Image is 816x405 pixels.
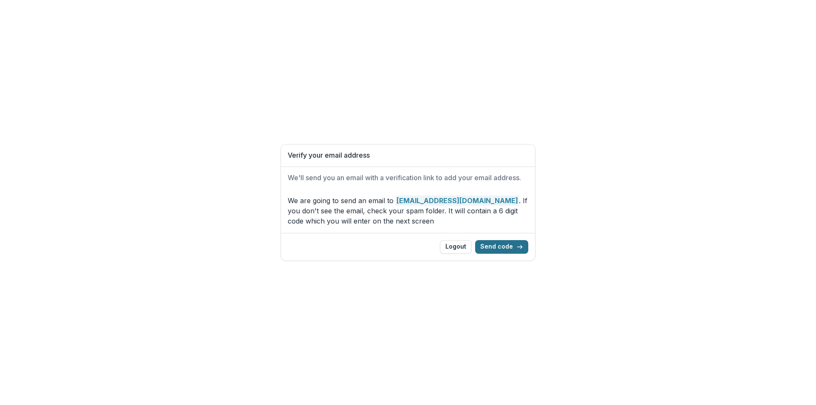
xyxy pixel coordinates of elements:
strong: [EMAIL_ADDRESS][DOMAIN_NAME] [396,195,519,206]
h2: We'll send you an email with a verification link to add your email address. [288,174,528,182]
button: Send code [475,240,528,254]
button: Logout [440,240,472,254]
h1: Verify your email address [288,151,528,159]
p: We are going to send an email to . If you don't see the email, check your spam folder. It will co... [288,195,528,226]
